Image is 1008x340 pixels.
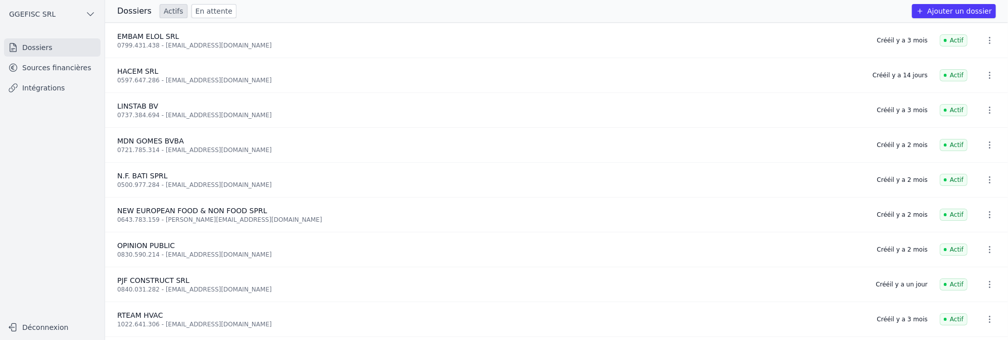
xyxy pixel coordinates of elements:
span: GGEFISC SRL [9,9,56,19]
span: MDN GOMES BVBA [117,137,184,145]
div: Créé il y a un jour [876,280,928,288]
span: Actif [940,34,968,46]
h3: Dossiers [117,5,152,17]
div: 0840.031.282 - [EMAIL_ADDRESS][DOMAIN_NAME] [117,285,864,294]
div: 0799.431.438 - [EMAIL_ADDRESS][DOMAIN_NAME] [117,41,865,50]
span: Actif [940,209,968,221]
div: 0500.977.284 - [EMAIL_ADDRESS][DOMAIN_NAME] [117,181,865,189]
span: OPINION PUBLIC [117,241,175,250]
span: Actif [940,313,968,325]
a: Sources financières [4,59,101,77]
a: En attente [191,4,236,18]
span: EMBAM ELOL SRL [117,32,179,40]
div: 1022.641.306 - [EMAIL_ADDRESS][DOMAIN_NAME] [117,320,865,328]
div: Créé il y a 2 mois [877,211,928,219]
div: Créé il y a 2 mois [877,246,928,254]
span: NEW EUROPEAN FOOD & NON FOOD SPRL [117,207,267,215]
span: Actif [940,69,968,81]
span: Actif [940,174,968,186]
span: PJF CONSTRUCT SRL [117,276,189,284]
div: Créé il y a 2 mois [877,141,928,149]
div: 0830.590.214 - [EMAIL_ADDRESS][DOMAIN_NAME] [117,251,865,259]
div: Créé il y a 14 jours [873,71,928,79]
button: Déconnexion [4,319,101,335]
span: RTEAM HVAC [117,311,163,319]
a: Intégrations [4,79,101,97]
a: Actifs [160,4,187,18]
div: Créé il y a 3 mois [877,36,928,44]
span: HACEM SRL [117,67,158,75]
span: Actif [940,278,968,290]
button: GGEFISC SRL [4,6,101,22]
button: Ajouter un dossier [912,4,996,18]
span: Actif [940,139,968,151]
a: Dossiers [4,38,101,57]
span: LINSTAB BV [117,102,158,110]
div: Créé il y a 2 mois [877,176,928,184]
div: Créé il y a 3 mois [877,106,928,114]
span: N.F. BATI SPRL [117,172,168,180]
div: 0737.384.694 - [EMAIL_ADDRESS][DOMAIN_NAME] [117,111,865,119]
div: 0597.647.286 - [EMAIL_ADDRESS][DOMAIN_NAME] [117,76,860,84]
div: 0721.785.314 - [EMAIL_ADDRESS][DOMAIN_NAME] [117,146,865,154]
span: Actif [940,104,968,116]
div: Créé il y a 3 mois [877,315,928,323]
div: 0643.783.159 - [PERSON_NAME][EMAIL_ADDRESS][DOMAIN_NAME] [117,216,865,224]
span: Actif [940,244,968,256]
